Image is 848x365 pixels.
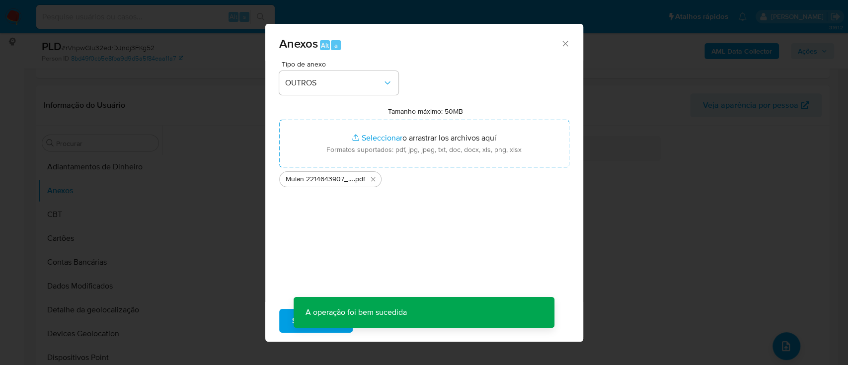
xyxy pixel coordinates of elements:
label: Tamanho máximo: 50MB [388,107,463,116]
span: a [334,41,338,50]
span: Subir arquivo [292,310,340,332]
ul: Archivos seleccionados [279,167,569,187]
button: Cerrar [560,39,569,48]
span: Cancelar [370,310,402,332]
span: Tipo de anexo [282,61,401,68]
button: Eliminar Mulan 2214643907_2025_10_01_16_12_42 ALEX IZIDRO SILVA.pdf [367,173,379,185]
span: Mulan 2214643907_2025_10_01_16_12_42 [PERSON_NAME] [286,174,354,184]
span: OUTROS [285,78,383,88]
button: Subir arquivo [279,309,353,333]
span: Alt [321,41,329,50]
span: .pdf [354,174,365,184]
span: Anexos [279,35,318,52]
p: A operação foi bem sucedida [294,297,419,328]
button: OUTROS [279,71,398,95]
